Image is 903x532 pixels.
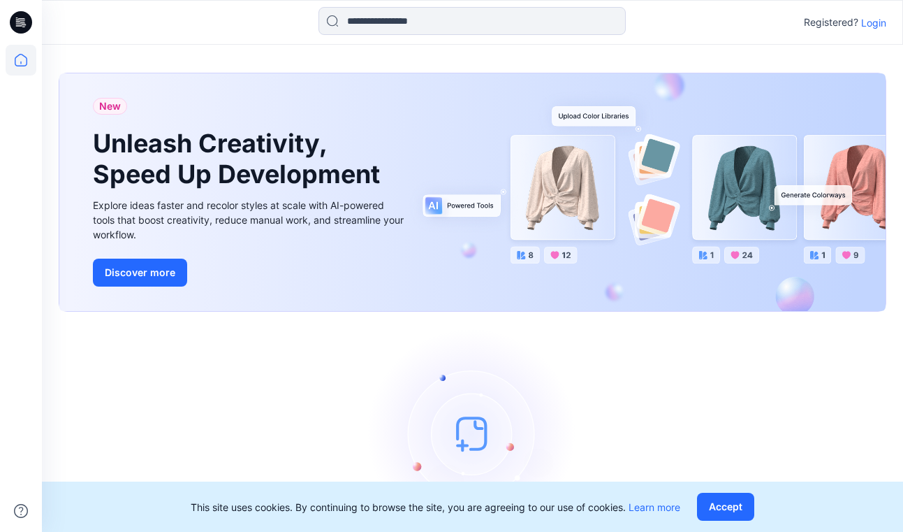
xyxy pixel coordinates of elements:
a: Learn more [629,501,680,513]
div: Explore ideas faster and recolor styles at scale with AI-powered tools that boost creativity, red... [93,198,407,242]
p: Registered? [804,14,858,31]
button: Accept [697,493,754,521]
a: Discover more [93,259,407,287]
p: Login [861,15,886,30]
button: Discover more [93,259,187,287]
span: New [99,98,121,115]
h1: Unleash Creativity, Speed Up Development [93,129,386,189]
p: This site uses cookies. By continuing to browse the site, you are agreeing to our use of cookies. [191,500,680,515]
